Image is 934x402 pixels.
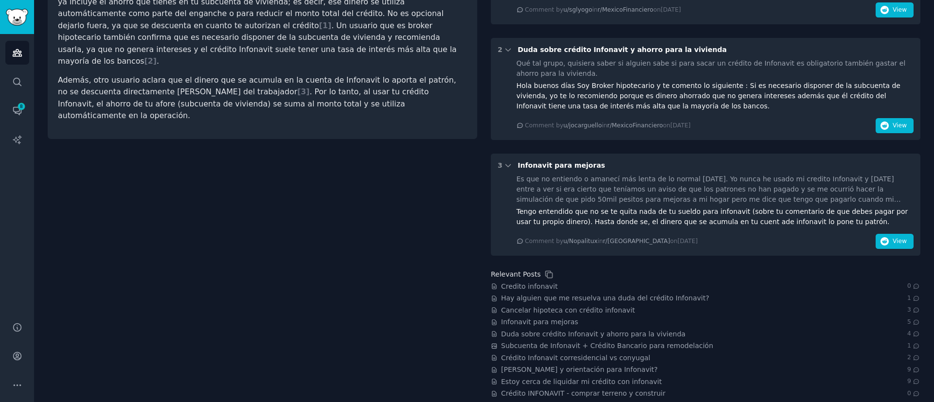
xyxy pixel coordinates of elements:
[525,237,698,246] div: Comment by in on [DATE]
[491,269,540,280] div: Relevant Posts
[17,103,26,110] span: 8
[319,21,331,30] span: [ 1 ]
[907,282,920,291] span: 0
[876,8,914,16] a: View
[907,389,920,398] span: 0
[6,9,28,26] img: GummySearch logo
[144,56,157,66] span: [ 2 ]
[876,234,914,249] button: View
[501,341,713,351] a: Subcuenta de Infonavit + Crédito Bancario para remodelación
[907,342,920,350] span: 1
[525,6,681,15] div: Comment by in on [DATE]
[563,6,592,13] span: u/sglyogo
[876,118,914,134] button: View
[876,239,914,247] a: View
[501,365,658,375] a: [PERSON_NAME] y orientación para Infonavit?
[893,6,907,15] span: View
[498,160,503,171] div: 3
[607,122,663,129] span: r/MexicoFinanciero
[501,317,578,327] a: Infonavit para mejoras
[58,74,467,122] p: Además, otro usuario aclara que el dinero que se acumula en la cuenta de Infonavit lo aporta el p...
[598,6,653,13] span: r/MexicoFinanciero
[907,294,920,303] span: 1
[518,46,727,53] span: Duda sobre crédito Infonavit y ahorro para la vivienda
[876,123,914,131] a: View
[907,306,920,315] span: 3
[498,45,503,55] div: 2
[603,238,670,245] span: r/[GEOGRAPHIC_DATA]
[5,99,29,122] a: 8
[893,237,907,246] span: View
[907,318,920,327] span: 5
[501,305,635,315] a: Cancelar hipoteca con crédito infonavit
[525,122,691,130] div: Comment by in on [DATE]
[297,87,309,96] span: [ 3 ]
[501,388,665,399] a: Crédito INFONAVIT - comprar terreno y construir
[907,353,920,362] span: 2
[517,207,914,227] div: Tengo entendido que no se te quita nada de tu sueldo para infonavit (sobre tu comentario de que d...
[563,122,602,129] span: u/jocarguello
[501,377,662,387] a: Estoy cerca de liquidar mi crédito con infonavit
[517,81,914,111] div: Hola buenos días Soy Broker hipotecario y te comento lo siguiente : Si es necesario disponer de l...
[501,353,650,363] a: Crédito Infonavit corresidencial vs conyugal
[563,238,597,245] span: u/Nopalitux
[501,329,685,339] a: Duda sobre crédito Infonavit y ahorro para la vivienda
[501,293,709,303] a: Hay alguien que me resuelva una duda del crédito Infonavit?
[907,377,920,386] span: 9
[517,174,914,205] div: Es que no entiendo o amanecí más lenta de lo normal [DATE]. Yo nunca he usado mi credito Infonavi...
[518,161,605,169] span: Infonavit para mejoras
[501,281,558,292] a: Credito infonavit
[517,58,914,79] div: Qué tal grupo, quisiera saber si alguien sabe si para sacar un crédito de Infonavit es obligatori...
[907,330,920,338] span: 4
[893,122,907,130] span: View
[907,366,920,374] span: 9
[876,2,914,18] button: View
